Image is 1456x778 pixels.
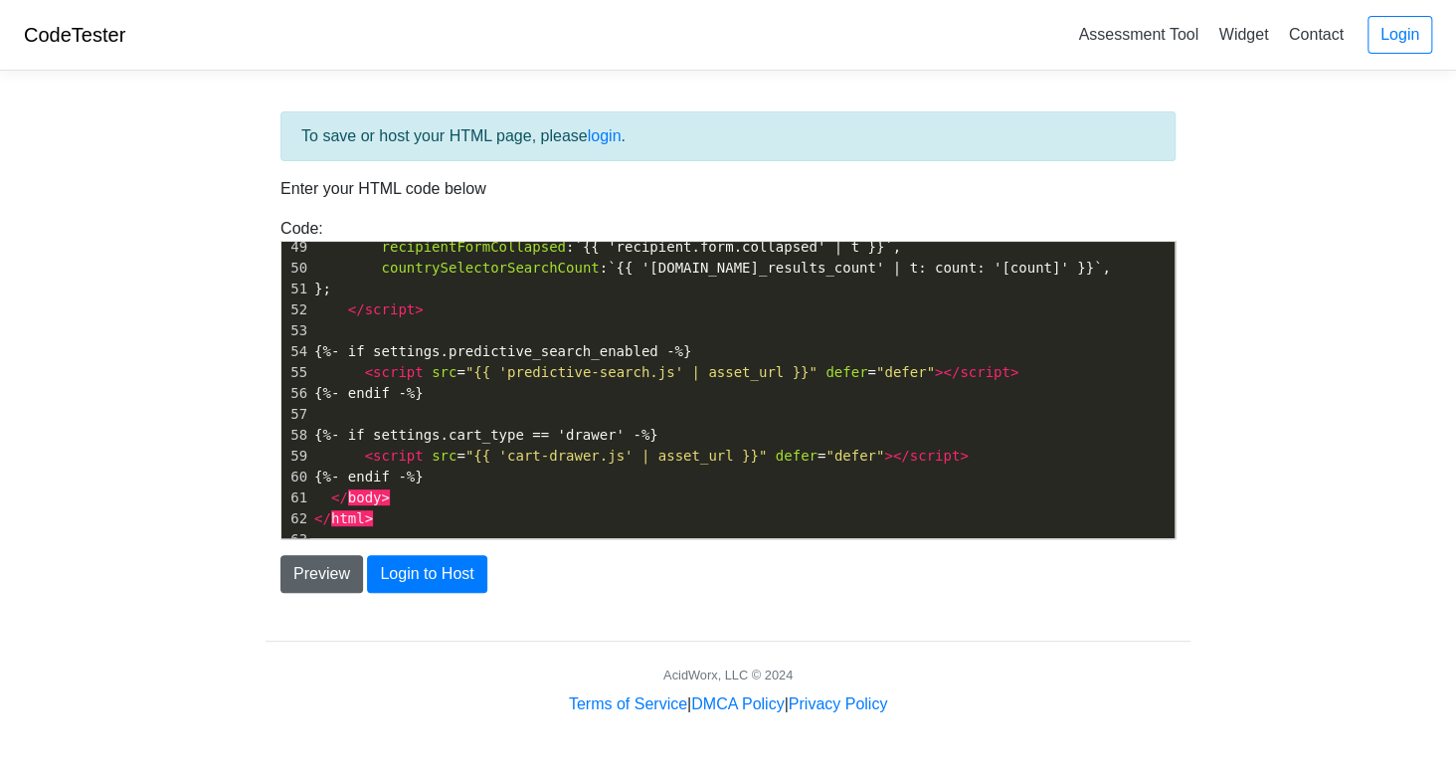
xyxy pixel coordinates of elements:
div: 51 [281,279,310,299]
span: src [432,364,456,380]
span: {%- endif -%} [314,469,424,485]
span: > [381,489,389,505]
a: CodeTester [24,24,125,46]
span: defer [825,364,867,380]
div: 56 [281,383,310,404]
span: > [960,448,968,464]
span: }; [314,281,331,296]
span: {%- if settings.predictive_search_enabled -%} [314,343,691,359]
span: script [960,364,1010,380]
span: > [365,510,373,526]
div: 53 [281,320,310,341]
a: Contact [1281,18,1352,51]
span: script [373,364,424,380]
span: countrySelectorSearchCount [381,260,599,276]
div: 60 [281,467,310,487]
span: </ [331,489,348,505]
span: `{{ 'recipient.form.collapsed' | t }}` [574,239,892,255]
div: 50 [281,258,310,279]
a: Login [1367,16,1432,54]
a: Privacy Policy [789,695,888,712]
div: 63 [281,529,310,550]
div: | | [569,692,887,716]
span: "{{ 'cart-drawer.js' | asset_url }}" [465,448,767,464]
span: < [365,448,373,464]
a: DMCA Policy [691,695,784,712]
div: 57 [281,404,310,425]
span: script [373,448,424,464]
button: Preview [280,555,363,593]
a: Assessment Tool [1070,18,1206,51]
span: {%- if settings.cart_type == 'drawer' -%} [314,427,658,443]
span: ></ [884,448,909,464]
a: Widget [1210,18,1276,51]
span: : , [314,260,1111,276]
span: recipientFormCollapsed [381,239,565,255]
p: Enter your HTML code below [280,177,1176,201]
div: AcidWorx, LLC © 2024 [663,666,793,684]
span: {%- endif -%} [314,385,424,401]
div: 62 [281,508,310,529]
span: script [365,301,416,317]
button: Login to Host [367,555,486,593]
span: ></ [935,364,960,380]
div: 59 [281,446,310,467]
div: 49 [281,237,310,258]
a: login [588,127,622,144]
span: `{{ '[DOMAIN_NAME]_results_count' | t: count: '[count]' }}` [608,260,1102,276]
a: Terms of Service [569,695,687,712]
span: "defer" [876,364,935,380]
span: > [415,301,423,317]
span: = = [314,364,1018,380]
div: Code: [266,217,1190,539]
span: src [432,448,456,464]
span: </ [348,301,365,317]
span: script [910,448,961,464]
span: = = [314,448,969,464]
span: "{{ 'predictive-search.js' | asset_url }}" [465,364,818,380]
span: < [365,364,373,380]
span: "defer" [825,448,884,464]
div: 58 [281,425,310,446]
span: defer [776,448,818,464]
span: </ [314,510,331,526]
div: 54 [281,341,310,362]
span: : , [314,239,901,255]
span: > [1010,364,1018,380]
div: To save or host your HTML page, please . [280,111,1176,161]
span: html [331,510,365,526]
span: body [348,489,382,505]
div: 61 [281,487,310,508]
div: 55 [281,362,310,383]
div: 52 [281,299,310,320]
